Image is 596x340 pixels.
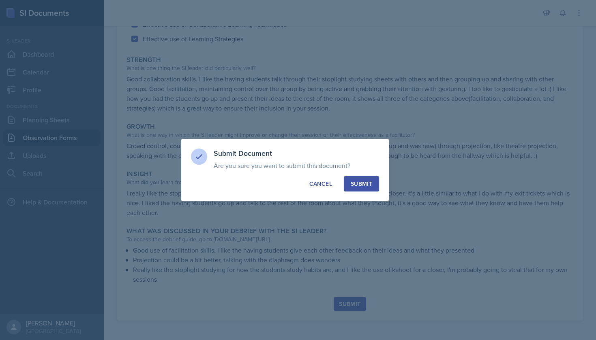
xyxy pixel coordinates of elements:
p: Are you sure you want to submit this document? [214,161,379,170]
h3: Submit Document [214,149,379,158]
button: Cancel [302,176,339,191]
div: Cancel [309,180,332,188]
button: Submit [344,176,379,191]
div: Submit [351,180,372,188]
